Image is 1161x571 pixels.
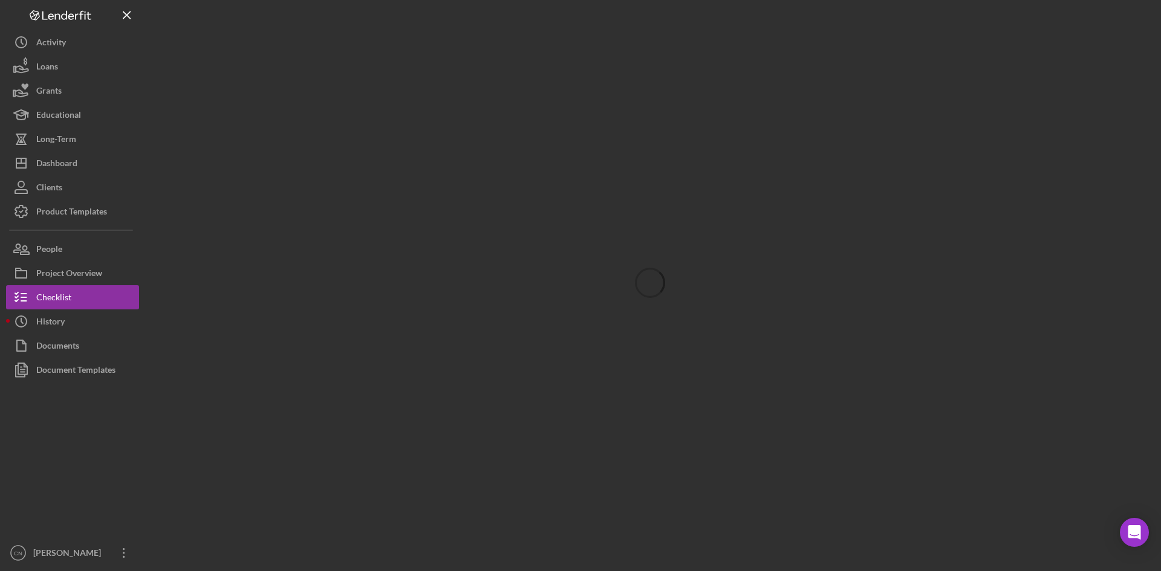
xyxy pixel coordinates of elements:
button: Educational [6,103,139,127]
div: Checklist [36,285,71,312]
button: Long-Term [6,127,139,151]
div: [PERSON_NAME] [30,541,109,568]
div: Activity [36,30,66,57]
div: Loans [36,54,58,82]
button: Document Templates [6,358,139,382]
div: History [36,309,65,337]
div: Product Templates [36,199,107,227]
button: Dashboard [6,151,139,175]
button: CN[PERSON_NAME] [6,541,139,565]
button: Checklist [6,285,139,309]
div: Open Intercom Messenger [1120,518,1149,547]
div: Clients [36,175,62,202]
button: Documents [6,334,139,358]
button: Product Templates [6,199,139,224]
button: Grants [6,79,139,103]
button: People [6,237,139,261]
button: Loans [6,54,139,79]
div: Document Templates [36,358,115,385]
div: Dashboard [36,151,77,178]
button: History [6,309,139,334]
div: Long-Term [36,127,76,154]
button: Project Overview [6,261,139,285]
button: Activity [6,30,139,54]
div: Documents [36,334,79,361]
div: People [36,237,62,264]
div: Project Overview [36,261,102,288]
div: Grants [36,79,62,106]
div: Educational [36,103,81,130]
text: CN [14,550,22,556]
button: Clients [6,175,139,199]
